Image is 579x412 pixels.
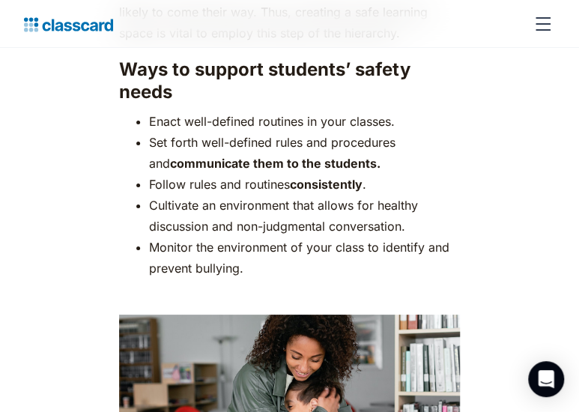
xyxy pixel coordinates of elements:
div: Open Intercom Messenger [528,361,564,397]
div: menu [525,6,555,42]
li: Enact well-defined routines in your classes. [149,111,460,132]
h3: Ways to support students’ safety needs [119,58,460,103]
a: home [24,13,113,34]
li: Follow rules and routines . [149,174,460,195]
strong: consistently [290,177,363,192]
li: Cultivate an environment that allows for healthy discussion and non-judgmental conversation. [149,195,460,237]
p: ‍ [119,286,460,307]
li: Set forth well-defined rules and procedures and [149,132,460,174]
strong: communicate them to the students. [170,156,381,171]
li: Monitor the environment of your class to identify and prevent bullying. [149,237,460,279]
